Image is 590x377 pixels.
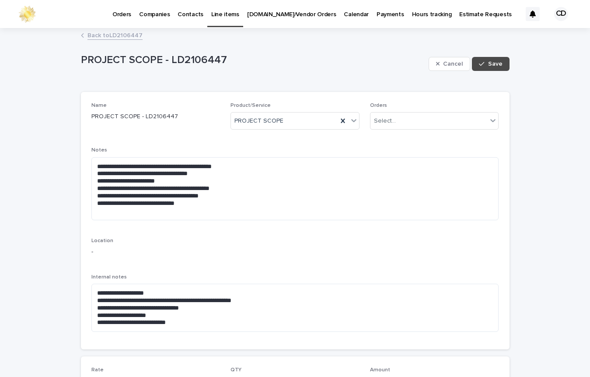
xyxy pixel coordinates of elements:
p: PROJECT SCOPE - LD2106447 [81,54,425,67]
span: Rate [91,367,104,373]
span: Save [488,61,503,67]
span: Name [91,103,107,108]
div: Select... [374,116,396,126]
img: 0ffKfDbyRa2Iv8hnaAqg [17,5,37,23]
span: QTY [230,367,241,373]
span: Amount [370,367,390,373]
button: Cancel [429,57,471,71]
span: Location [91,238,113,243]
span: Orders [370,103,387,108]
span: Internal notes [91,275,127,280]
span: PROJECT SCOPE [234,116,283,126]
p: PROJECT SCOPE - LD2106447 [91,112,220,121]
button: Save [472,57,509,71]
span: Cancel [443,61,463,67]
div: CD [554,7,568,21]
span: Product/Service [230,103,271,108]
p: - [91,247,220,257]
span: Notes [91,148,107,153]
a: Back toLD2106447 [87,30,143,40]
